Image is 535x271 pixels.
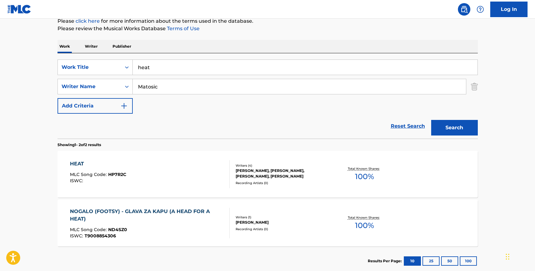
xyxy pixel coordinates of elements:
div: HEAT [70,160,126,168]
p: Results Per Page: [368,258,403,264]
p: Writer [83,40,99,53]
div: NOGALO (FOOTSY) - GLAVA ZA KAPU (A HEAD FOR A HEAT) [70,208,224,223]
div: Recording Artists ( 0 ) [236,181,330,185]
div: Work Title [62,64,118,71]
a: Terms of Use [166,26,200,31]
span: HP7R2C [108,172,126,177]
p: Showing 1 - 2 of 2 results [58,142,101,148]
div: Writer Name [62,83,118,90]
div: Recording Artists ( 0 ) [236,227,330,231]
img: MLC Logo [7,5,31,14]
p: Work [58,40,72,53]
a: NOGALO (FOOTSY) - GLAVA ZA KAPU (A HEAD FOR A HEAT)MLC Song Code:ND4SZ0ISWC:T9008854306Writers (1... [58,200,478,246]
a: Log In [490,2,528,17]
p: Total Known Shares: [348,166,381,171]
img: Delete Criterion [471,79,478,94]
div: Writers ( 1 ) [236,215,330,220]
div: [PERSON_NAME] [236,220,330,225]
button: 25 [422,256,440,266]
span: MLC Song Code : [70,172,108,177]
button: Add Criteria [58,98,133,114]
a: click here [76,18,100,24]
div: Help [474,3,487,16]
form: Search Form [58,59,478,139]
img: help [477,6,484,13]
p: Please for more information about the terms used in the database. [58,17,478,25]
a: Public Search [458,3,470,16]
div: [PERSON_NAME], [PERSON_NAME], [PERSON_NAME], [PERSON_NAME] [236,168,330,179]
button: 10 [404,256,421,266]
p: Please review the Musical Works Database [58,25,478,32]
span: T9008854306 [85,233,116,239]
img: search [460,6,468,13]
span: ISWC : [70,178,85,183]
span: ND4SZ0 [108,227,127,232]
span: MLC Song Code : [70,227,108,232]
button: 50 [441,256,458,266]
iframe: Chat Widget [504,241,535,271]
span: 100 % [355,171,374,182]
button: 100 [460,256,477,266]
a: HEATMLC Song Code:HP7R2CISWC:Writers (4)[PERSON_NAME], [PERSON_NAME], [PERSON_NAME], [PERSON_NAME... [58,151,478,197]
a: Reset Search [388,119,428,133]
p: Total Known Shares: [348,215,381,220]
span: 100 % [355,220,374,231]
div: Drag [506,247,510,266]
p: Publisher [111,40,133,53]
img: 9d2ae6d4665cec9f34b9.svg [120,102,128,110]
div: Writers ( 4 ) [236,163,330,168]
button: Search [431,120,478,135]
span: ISWC : [70,233,85,239]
